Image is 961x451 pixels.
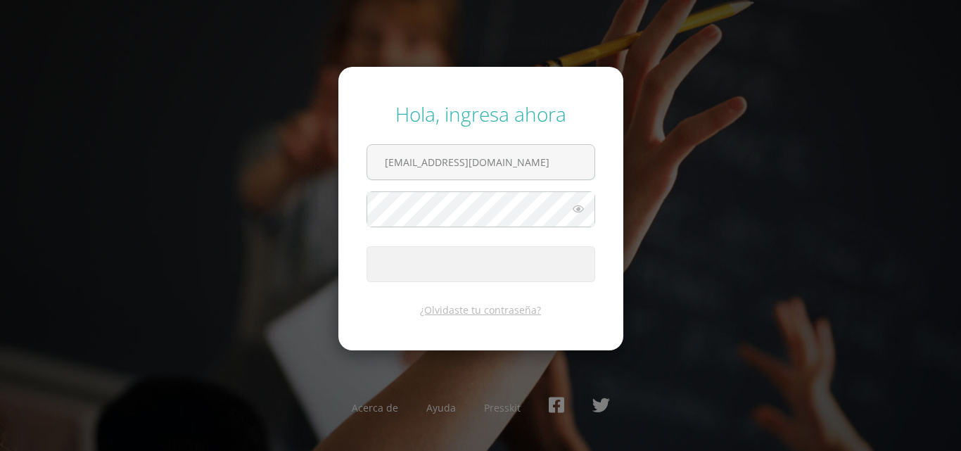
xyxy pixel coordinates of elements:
[352,401,398,414] a: Acerca de
[426,401,456,414] a: Ayuda
[420,303,541,317] a: ¿Olvidaste tu contraseña?
[367,246,595,282] button: Ingresar
[367,101,595,127] div: Hola, ingresa ahora
[367,145,594,179] input: Correo electrónico o usuario
[484,401,521,414] a: Presskit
